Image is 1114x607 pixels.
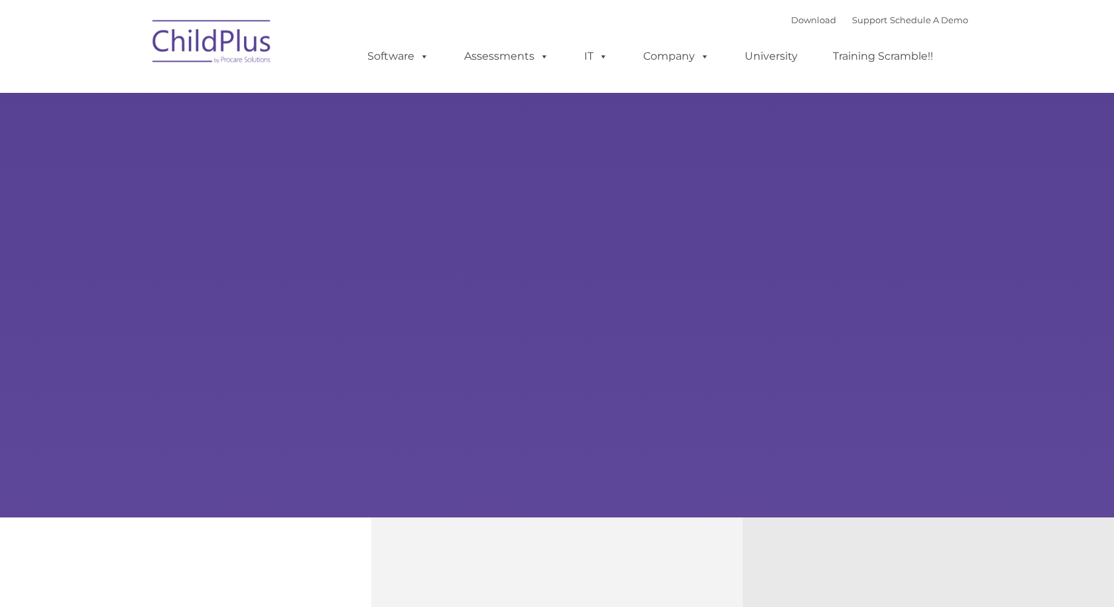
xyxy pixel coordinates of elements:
a: Training Scramble!! [820,43,946,70]
font: | [791,15,968,25]
img: ChildPlus by Procare Solutions [146,11,278,77]
a: Schedule A Demo [890,15,968,25]
a: Assessments [451,43,562,70]
a: IT [571,43,621,70]
a: Download [791,15,836,25]
a: Support [852,15,887,25]
a: Software [354,43,442,70]
a: University [731,43,811,70]
a: Company [630,43,723,70]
